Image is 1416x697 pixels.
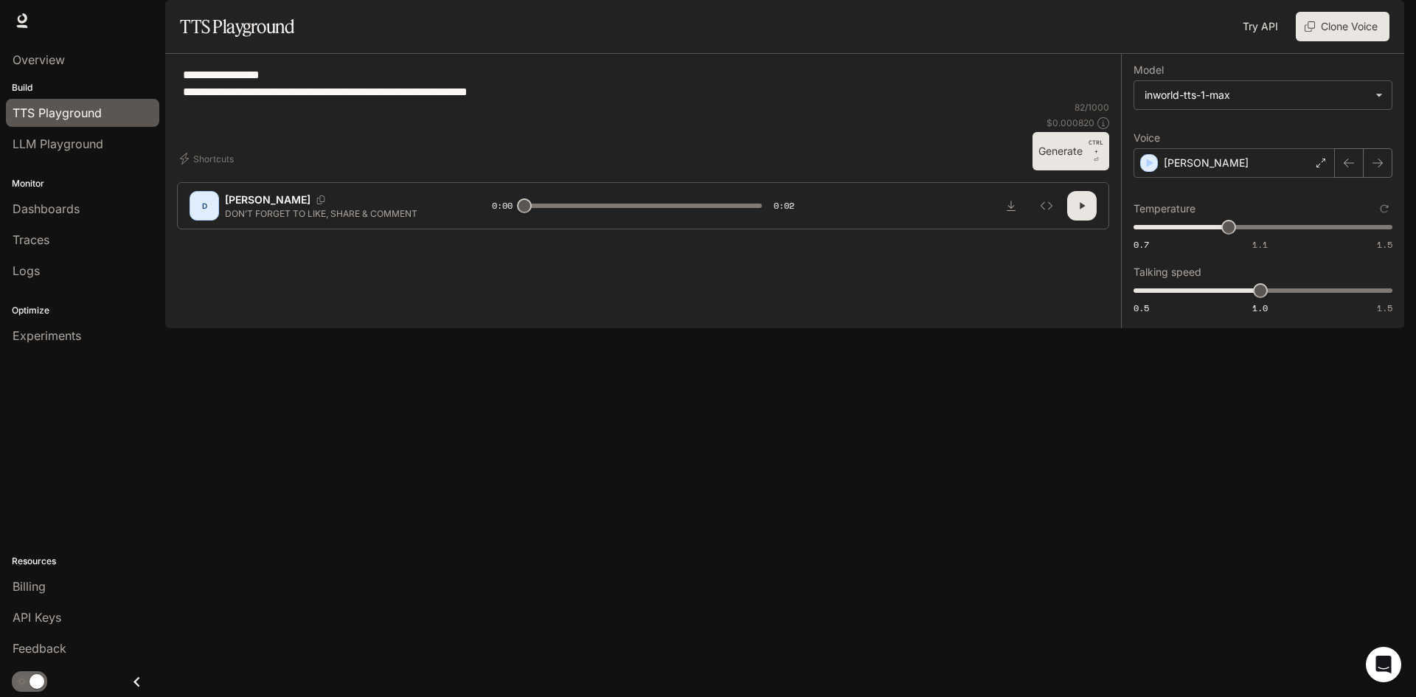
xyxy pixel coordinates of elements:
[1377,238,1392,251] span: 1.5
[1134,238,1149,251] span: 0.7
[1134,302,1149,314] span: 0.5
[1296,12,1389,41] button: Clone Voice
[225,193,310,207] p: [PERSON_NAME]
[1032,132,1109,170] button: GenerateCTRL +⏎
[180,12,294,41] h1: TTS Playground
[1252,302,1268,314] span: 1.0
[1134,65,1164,75] p: Model
[996,191,1026,221] button: Download audio
[177,147,240,170] button: Shortcuts
[1047,117,1094,129] p: $ 0.000820
[1032,191,1061,221] button: Inspect
[1376,201,1392,217] button: Reset to default
[774,198,794,213] span: 0:02
[1145,88,1368,103] div: inworld-tts-1-max
[1089,138,1103,156] p: CTRL +
[310,195,331,204] button: Copy Voice ID
[225,207,457,220] p: DON’T FORGET TO LIKE, SHARE & COMMENT
[1164,156,1249,170] p: [PERSON_NAME]
[1237,12,1284,41] a: Try API
[1377,302,1392,314] span: 1.5
[492,198,513,213] span: 0:00
[1089,138,1103,164] p: ⏎
[1075,101,1109,114] p: 82 / 1000
[1134,204,1195,214] p: Temperature
[1134,133,1160,143] p: Voice
[1366,647,1401,682] div: Open Intercom Messenger
[1134,267,1201,277] p: Talking speed
[192,194,216,218] div: D
[1252,238,1268,251] span: 1.1
[1134,81,1392,109] div: inworld-tts-1-max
